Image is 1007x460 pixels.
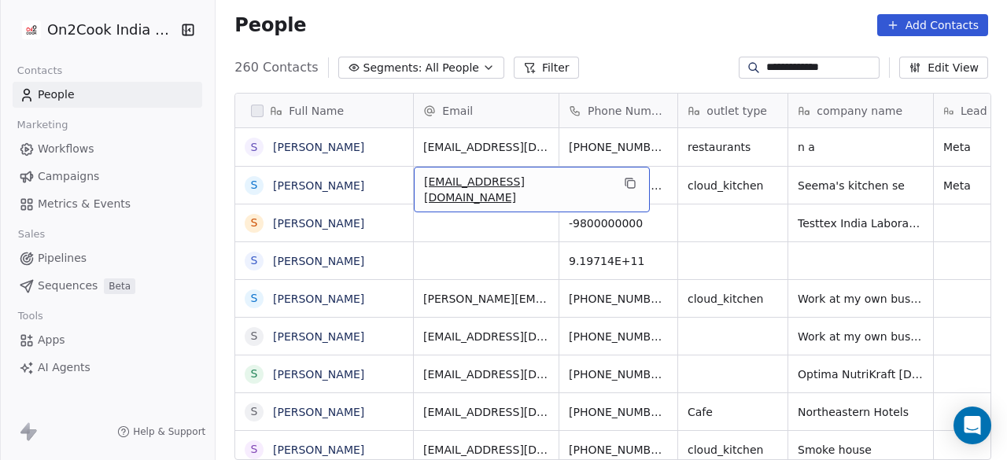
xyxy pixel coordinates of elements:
[273,141,364,153] a: [PERSON_NAME]
[11,304,50,328] span: Tools
[423,329,549,344] span: [EMAIL_ADDRESS][DOMAIN_NAME]
[133,425,205,438] span: Help & Support
[817,103,902,119] span: company name
[251,252,258,269] div: S
[569,215,668,231] span: -9800000000
[688,178,778,193] span: cloud_kitchen
[688,404,778,420] span: Cafe
[569,366,668,382] span: [PHONE_NUMBER]
[569,291,668,307] span: [PHONE_NUMBER]
[363,60,422,76] span: Segments:
[38,332,65,348] span: Apps
[251,366,258,382] div: S
[234,58,318,77] span: 260 Contacts
[798,442,924,458] span: Smoke house
[38,250,87,267] span: Pipelines
[273,293,364,305] a: [PERSON_NAME]
[251,441,258,458] div: S
[514,57,579,79] button: Filter
[47,20,177,40] span: On2Cook India Pvt. Ltd.
[273,255,364,267] a: [PERSON_NAME]
[13,273,202,299] a: SequencesBeta
[569,139,668,155] span: [PHONE_NUMBER]
[559,94,677,127] div: Phone Number
[10,113,75,137] span: Marketing
[38,196,131,212] span: Metrics & Events
[13,82,202,108] a: People
[10,59,69,83] span: Contacts
[38,359,90,376] span: AI Agents
[38,168,99,185] span: Campaigns
[273,443,364,456] a: [PERSON_NAME]
[798,329,924,344] span: Work at my own business
[273,217,364,230] a: [PERSON_NAME]
[38,278,98,294] span: Sequences
[688,291,778,307] span: cloud_kitchen
[688,139,778,155] span: restaurants
[251,290,258,307] div: S
[423,404,549,420] span: [EMAIL_ADDRESS][DOMAIN_NAME]
[13,245,202,271] a: Pipelines
[424,174,611,205] span: [EMAIL_ADDRESS][DOMAIN_NAME]
[13,327,202,353] a: Apps
[678,94,788,127] div: outlet type
[423,291,549,307] span: [PERSON_NAME][EMAIL_ADDRESS][DOMAIN_NAME]
[289,103,344,119] span: Full Name
[569,404,668,420] span: [PHONE_NUMBER]
[22,20,41,39] img: on2cook%20logo-04%20copy.jpg
[11,223,52,246] span: Sales
[251,403,258,420] div: S
[234,13,306,37] span: People
[104,278,135,294] span: Beta
[569,329,668,344] span: [PHONE_NUMBER]
[414,94,559,127] div: Email
[954,407,991,444] div: Open Intercom Messenger
[798,178,924,193] span: Seema's kitchen se
[798,404,924,420] span: Northeastern Hotels
[13,355,202,381] a: AI Agents
[251,215,258,231] div: S
[19,17,170,43] button: On2Cook India Pvt. Ltd.
[798,291,924,307] span: Work at my own business
[442,103,473,119] span: Email
[38,86,75,103] span: People
[251,328,258,344] div: S
[273,179,364,192] a: [PERSON_NAME]
[706,103,767,119] span: outlet type
[38,141,94,157] span: Workflows
[788,94,933,127] div: company name
[798,366,924,382] span: Optima NutriKraft [DOMAIN_NAME].
[13,164,202,190] a: Campaigns
[688,442,778,458] span: cloud_kitchen
[588,103,668,119] span: Phone Number
[899,57,988,79] button: Edit View
[877,14,988,36] button: Add Contacts
[273,406,364,418] a: [PERSON_NAME]
[251,177,258,193] div: S
[13,191,202,217] a: Metrics & Events
[423,442,549,458] span: [EMAIL_ADDRESS][DOMAIN_NAME]
[798,139,924,155] span: n a
[273,368,364,381] a: [PERSON_NAME]
[798,215,924,231] span: Testtex India Laboratories Pvt. Ltd.
[13,136,202,162] a: Workflows
[117,425,205,438] a: Help & Support
[235,94,413,127] div: Full Name
[423,139,549,155] span: [EMAIL_ADDRESS][DOMAIN_NAME]
[251,139,258,156] div: S
[569,253,668,269] span: 9.19714E+11
[273,330,364,343] a: [PERSON_NAME]
[569,442,668,458] span: [PHONE_NUMBER]
[426,60,479,76] span: All People
[423,366,549,382] span: [EMAIL_ADDRESS][DOMAIN_NAME]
